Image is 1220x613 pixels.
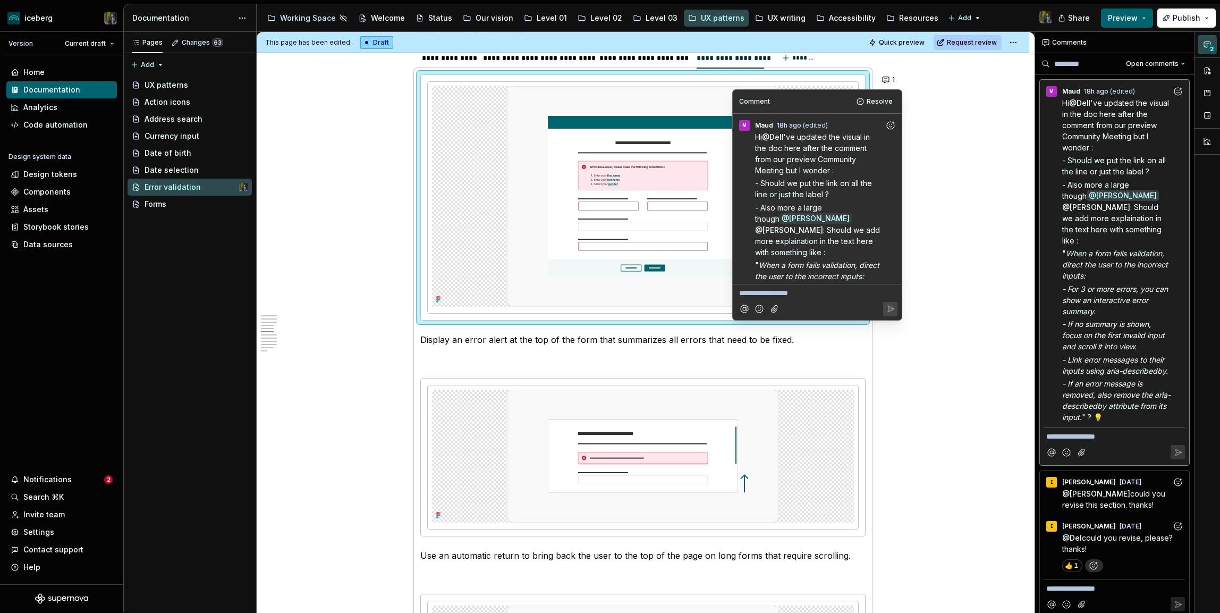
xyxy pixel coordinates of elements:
span: [PERSON_NAME] [1070,203,1130,212]
div: Accessibility [829,13,876,23]
div: Forms [145,199,166,209]
a: Status [411,10,456,27]
a: Forms [128,196,252,213]
span: @ [1062,203,1130,212]
button: Mention someone [1044,597,1058,611]
p: Use an automatic return to bring back the user to the top of the page on long forms that require ... [420,549,866,562]
div: Level 03 [646,13,677,23]
div: Settings [23,527,54,538]
a: Error validationSimon Désilets [128,179,252,196]
a: Our vision [459,10,518,27]
a: Accessibility [812,10,880,27]
span: Add [141,61,154,69]
span: @ [1087,190,1159,201]
span: @ [1062,533,1082,542]
button: Preview [1101,9,1153,28]
button: Reply [1171,597,1185,611]
span: " ? 💡 [1082,413,1103,422]
span: 63 [212,38,223,47]
button: Notifications2 [6,471,117,488]
div: M [1049,87,1054,96]
div: Date selection [145,165,199,175]
button: Help [6,559,117,576]
span: [PERSON_NAME] [1062,478,1116,486]
span: Del [769,132,782,141]
div: Composer editor [1044,427,1185,442]
span: Del [1070,533,1082,542]
button: Reply [883,302,897,316]
span: could you revise this section. thanks! [1062,489,1167,509]
div: Pages [132,38,163,47]
div: Working Space [280,13,336,23]
a: Welcome [354,10,409,27]
div: Comments [1035,32,1194,53]
div: Contact support [23,544,83,555]
a: Level 03 [629,10,682,27]
em: - If no summary is shown, focus on the first invalid input and scroll it into view. [1062,320,1167,351]
div: E [1050,478,1053,486]
button: Add emoji [752,302,767,316]
div: Design system data [9,153,71,161]
div: Notifications [23,474,72,485]
span: Preview [1108,13,1138,23]
a: Resources [882,10,943,27]
button: Add reaction [1171,475,1185,489]
a: Action icons [128,94,252,111]
div: Composer editor [1044,580,1185,594]
span: @ [755,225,823,234]
a: Address search [128,111,252,128]
span: Add [958,14,971,22]
em: - If an error message is removed, also remove the aria-describedby attribute from its input. [1062,379,1171,422]
div: Components [23,187,71,197]
span: Share [1068,13,1090,23]
button: Open comments [1121,56,1190,71]
span: 1 [892,75,895,84]
span: Quick preview [879,38,925,47]
span: [PERSON_NAME] [1096,191,1157,200]
img: Simon Désilets [104,12,117,24]
a: Home [6,64,117,81]
em: - For 3 or more errors, you can show an interactive error summary. [1062,284,1170,316]
a: Data sources [6,236,117,253]
button: Share [1053,9,1097,28]
em: When a form fails validation, direct the user to the incorrect inputs: [755,261,882,281]
a: Analytics [6,99,117,116]
div: Action icons [145,97,190,107]
a: Date selection [128,162,252,179]
span: 1 [1074,561,1078,570]
div: Comment [739,97,770,106]
button: Add reaction [1085,559,1103,572]
span: Maud [755,121,773,130]
span: " [1062,249,1066,258]
div: Documentation [132,13,233,23]
div: E [1050,522,1053,531]
div: M [742,121,747,130]
a: Components [6,183,117,200]
div: Analytics [23,102,57,113]
span: - Should we put the link on all the line or just the label ? [755,179,874,199]
span: Hi [1062,98,1069,107]
span: 2 [104,475,113,484]
div: Code automation [23,120,88,130]
div: Status [428,13,452,23]
div: UX writing [768,13,806,23]
div: Storybook stories [23,222,89,232]
a: Invite team [6,506,117,523]
div: iceberg [24,13,53,23]
span: - Should we put the link on all the line or just the label ? [1062,156,1168,176]
div: Page tree [263,7,943,29]
div: Composer editor [737,284,897,299]
span: - Also more a large though [1062,180,1131,200]
button: Add [128,57,167,72]
button: 1 [879,72,900,87]
a: Documentation [6,81,117,98]
a: Assets [6,201,117,218]
span: 2 [1207,45,1216,53]
span: [PERSON_NAME] [1070,489,1130,498]
button: Add reaction [1171,84,1185,98]
span: could you revise, please? thanks! [1062,533,1175,553]
button: Mention someone [1044,445,1058,459]
span: Open comments [1126,60,1179,68]
button: Attach files [1075,597,1089,611]
div: Home [23,67,45,78]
